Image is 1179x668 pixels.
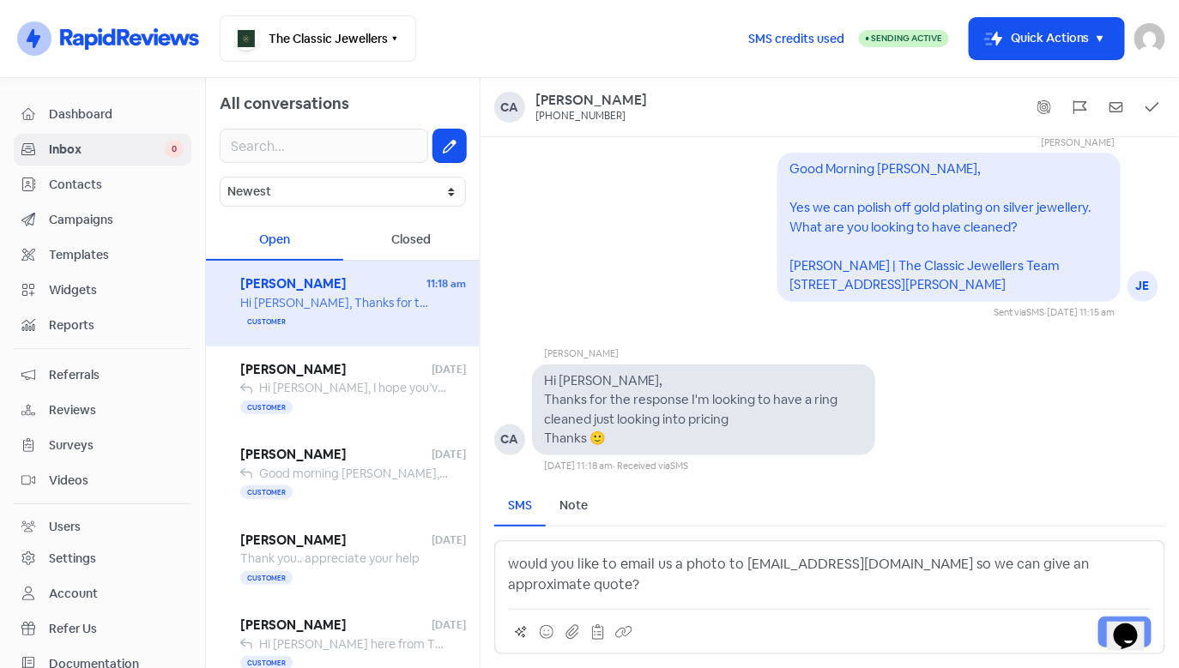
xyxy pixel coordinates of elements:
[240,485,293,499] span: Customer
[494,92,525,123] div: Ca
[14,430,191,461] a: Surveys
[871,33,942,44] span: Sending Active
[994,306,1047,318] span: Sent via ·
[240,315,293,328] span: Customer
[14,394,191,426] a: Reviews
[432,533,466,548] span: [DATE]
[1047,305,1116,320] div: [DATE] 11:15 am
[14,239,191,271] a: Templates
[14,511,191,543] a: Users
[240,400,293,414] span: Customer
[613,459,688,473] div: · Received via
[1103,94,1129,120] button: Mark as unread
[432,447,466,462] span: [DATE]
[789,160,1095,292] pre: Good Morning [PERSON_NAME], Yes we can polish off gold plating on silver jewellery. What are you ...
[220,15,416,62] button: The Classic Jewellers
[1128,271,1158,302] div: JE
[432,617,466,633] span: [DATE]
[49,141,165,159] span: Inbox
[240,360,432,380] span: [PERSON_NAME]
[734,28,859,46] a: SMS credits used
[670,460,688,472] span: SMS
[494,424,525,455] div: CA
[49,436,184,454] span: Surveys
[535,110,626,123] div: [PHONE_NUMBER]
[220,93,349,113] span: All conversations
[559,496,588,515] div: Note
[535,92,647,110] a: [PERSON_NAME]
[544,372,840,447] pre: Hi [PERSON_NAME], Thanks for the response I'm looking to have a ring cleaned just looking into pr...
[240,616,432,635] span: [PERSON_NAME]
[49,620,184,638] span: Refer Us
[14,465,191,496] a: Videos
[240,551,420,566] span: Thank you.. appreciate your help
[49,472,184,490] span: Videos
[220,129,428,163] input: Search...
[49,211,184,229] span: Campaigns
[14,99,191,130] a: Dashboard
[1031,94,1057,120] button: Show system messages
[240,531,432,551] span: [PERSON_NAME]
[49,550,96,568] div: Settings
[859,28,949,49] a: Sending Active
[49,518,81,536] div: Users
[343,220,481,261] div: Closed
[240,445,432,465] span: [PERSON_NAME]
[14,543,191,575] a: Settings
[49,585,98,603] div: Account
[206,220,343,261] div: Open
[544,346,875,364] div: [PERSON_NAME]
[165,141,184,158] span: 0
[49,246,184,264] span: Templates
[1134,23,1165,54] img: User
[432,362,466,377] span: [DATE]
[14,359,191,391] a: Referrals
[508,554,1152,595] p: would you like to email us a photo to [EMAIL_ADDRESS][DOMAIN_NAME] so we can give an approximate ...
[14,169,191,201] a: Contacts
[49,366,184,384] span: Referrals
[49,281,184,299] span: Widgets
[827,135,1116,153] div: [PERSON_NAME]
[14,310,191,341] a: Reports
[1107,599,1162,651] iframe: chat widget
[1067,94,1093,120] button: Flag conversation
[1026,306,1044,318] span: SMS
[14,204,191,236] a: Campaigns
[49,316,184,334] span: Reports
[426,276,466,292] span: 11:18 am
[14,134,191,165] a: Inbox 0
[49,401,184,419] span: Reviews
[14,613,191,645] a: Refer Us
[544,459,613,473] div: [DATE] 11:18 am
[14,578,191,610] a: Account
[508,496,532,515] div: SMS
[1140,94,1165,120] button: Mark as closed
[240,274,426,294] span: [PERSON_NAME]
[49,176,184,194] span: Contacts
[240,571,293,585] span: Customer
[49,105,184,123] span: Dashboard
[748,30,844,48] span: SMS credits used
[240,295,860,310] span: Hi [PERSON_NAME], Thanks for the response I'm looking to have a ring cleaned just looking into pr...
[970,18,1124,59] button: Quick Actions
[14,274,191,306] a: Widgets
